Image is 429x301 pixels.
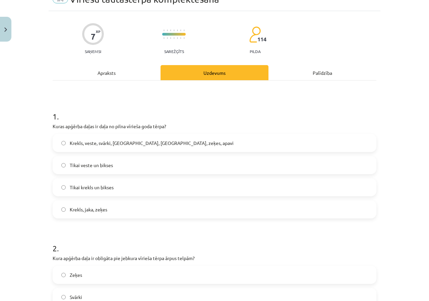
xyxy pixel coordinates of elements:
div: Uzdevums [161,65,268,80]
h1: 2 . [53,232,376,253]
input: Zeķes [61,273,66,277]
span: Krekls, jaka, zeķes [70,206,107,213]
span: Tikai veste un bikses [70,162,113,169]
span: Krekls, veste, svārki, [GEOGRAPHIC_DATA], [GEOGRAPHIC_DATA], zeķes, apavi [70,140,234,147]
img: icon-short-line-57e1e144782c952c97e751825c79c345078a6d821885a25fce030b3d8c18986b.svg [177,30,178,31]
p: Kura apģērba daļa ir obligāta pie jebkura vīrieša tērpa ārpus telpām? [53,255,376,262]
input: Tikai krekls un bikses [61,185,66,190]
input: Tikai veste un bikses [61,163,66,167]
h1: 1 . [53,100,376,121]
div: Apraksts [53,65,161,80]
img: icon-close-lesson-0947bae3869378f0d4975bcd49f059093ad1ed9edebbc8119c70593378902aed.svg [4,28,7,32]
span: 114 [257,36,266,42]
p: Saņemsi [82,49,104,54]
input: Svārki [61,295,66,299]
div: Palīdzība [268,65,376,80]
img: icon-short-line-57e1e144782c952c97e751825c79c345078a6d821885a25fce030b3d8c18986b.svg [167,30,168,31]
span: Zeķes [70,271,82,279]
div: 7 [91,32,96,41]
p: Kuras apģērba daļas ir daļa no pilna vīrieša goda tērpa? [53,123,376,130]
p: pilda [250,49,260,54]
img: icon-short-line-57e1e144782c952c97e751825c79c345078a6d821885a25fce030b3d8c18986b.svg [177,37,178,39]
img: icon-short-line-57e1e144782c952c97e751825c79c345078a6d821885a25fce030b3d8c18986b.svg [170,37,171,39]
img: icon-short-line-57e1e144782c952c97e751825c79c345078a6d821885a25fce030b3d8c18986b.svg [170,30,171,31]
input: Krekls, veste, svārki, [GEOGRAPHIC_DATA], [GEOGRAPHIC_DATA], zeķes, apavi [61,141,66,145]
input: Krekls, jaka, zeķes [61,207,66,212]
img: icon-short-line-57e1e144782c952c97e751825c79c345078a6d821885a25fce030b3d8c18986b.svg [180,37,181,39]
span: Svārki [70,294,82,301]
span: XP [96,30,100,33]
img: icon-short-line-57e1e144782c952c97e751825c79c345078a6d821885a25fce030b3d8c18986b.svg [180,30,181,31]
p: Sarežģīts [164,49,184,54]
img: students-c634bb4e5e11cddfef0936a35e636f08e4e9abd3cc4e673bd6f9a4125e45ecb1.svg [249,26,261,43]
img: icon-short-line-57e1e144782c952c97e751825c79c345078a6d821885a25fce030b3d8c18986b.svg [167,37,168,39]
span: Tikai krekls un bikses [70,184,114,191]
